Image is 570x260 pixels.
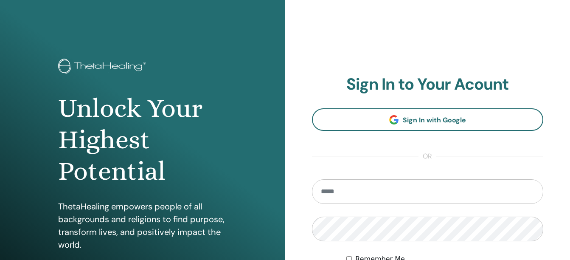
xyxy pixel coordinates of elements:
h2: Sign In to Your Acount [312,75,544,94]
p: ThetaHealing empowers people of all backgrounds and religions to find purpose, transform lives, a... [58,200,227,251]
h1: Unlock Your Highest Potential [58,93,227,187]
span: or [418,151,436,161]
a: Sign In with Google [312,108,544,131]
span: Sign In with Google [403,116,466,124]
